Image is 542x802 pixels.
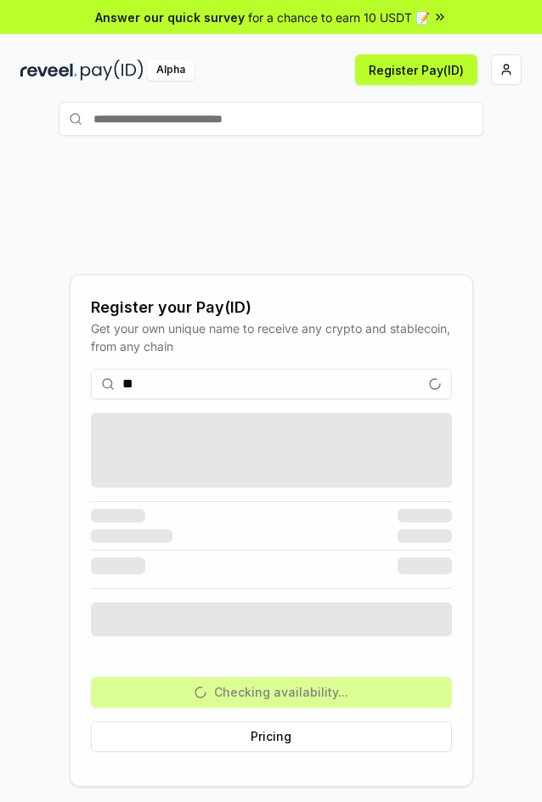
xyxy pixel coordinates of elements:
[95,8,245,26] span: Answer our quick survey
[248,8,430,26] span: for a chance to earn 10 USDT 📝
[147,59,195,81] div: Alpha
[91,296,452,319] div: Register your Pay(ID)
[20,59,77,81] img: reveel_dark
[91,721,452,752] button: Pricing
[91,319,452,355] div: Get your own unique name to receive any crypto and stablecoin, from any chain
[81,59,144,81] img: pay_id
[355,54,477,85] button: Register Pay(ID)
